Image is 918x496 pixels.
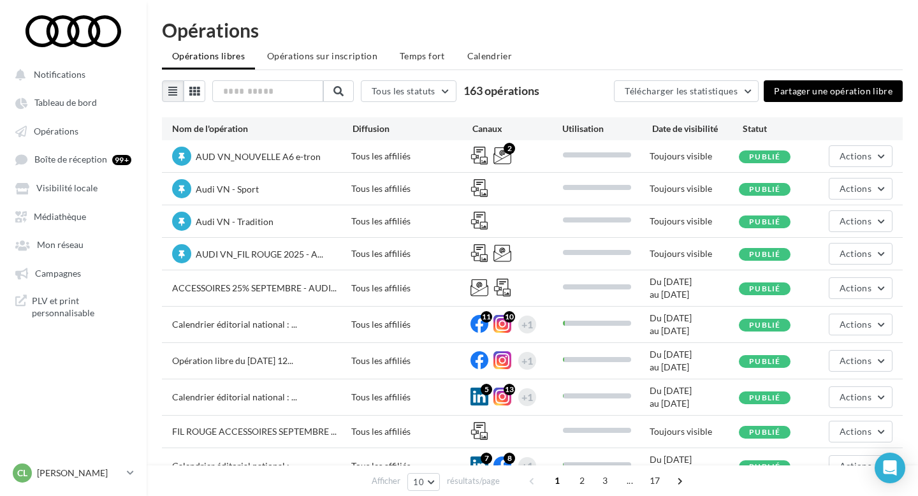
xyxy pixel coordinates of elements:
span: Publié [749,427,780,437]
div: Tous les affiliés [351,391,470,404]
div: +1 [521,316,533,333]
span: Publié [749,217,780,226]
div: +1 [521,457,533,475]
div: Toujours visible [650,150,739,163]
div: Tous les affiliés [351,150,470,163]
span: résultats/page [447,475,500,487]
span: 17 [645,470,666,491]
span: PLV et print personnalisable [32,295,131,319]
span: Publié [749,393,780,402]
div: 11 [481,311,492,323]
span: Actions [840,215,871,226]
span: ACCESSOIRES 25% SEPTEMBRE - AUDI... [172,282,337,293]
div: Statut [743,122,833,135]
span: Actions [840,460,871,471]
div: Tous les affiliés [351,247,470,260]
div: Toujours visible [650,182,739,195]
span: Campagnes [35,268,81,279]
span: Publié [749,462,780,471]
span: Publié [749,356,780,366]
span: 163 opérations [463,84,539,98]
div: +1 [521,352,533,370]
div: 7 [481,453,492,464]
div: Utilisation [562,122,652,135]
div: Date de visibilité [652,122,742,135]
button: Actions [829,350,892,372]
span: AUD VN_NOUVELLE A6 e-tron [196,151,321,162]
div: Open Intercom Messenger [875,453,905,483]
div: Tous les affiliés [351,282,470,295]
span: Mon réseau [37,240,84,251]
button: Actions [829,455,892,477]
div: Diffusion [353,122,472,135]
span: Calendrier éditorial national : ... [172,391,297,402]
span: Temps fort [400,50,445,61]
span: Médiathèque [34,211,86,222]
span: Publié [749,320,780,330]
div: 13 [504,384,515,395]
a: PLV et print personnalisable [8,289,139,325]
span: Audi VN - Sport [196,184,259,194]
span: Actions [840,319,871,330]
p: [PERSON_NAME] [37,467,122,479]
div: Tous les affiliés [351,215,470,228]
a: Visibilité locale [8,176,139,199]
span: Calendrier éditorial national : ... [172,460,297,471]
div: 2 [504,143,515,154]
span: Actions [840,183,871,194]
span: Publié [749,284,780,293]
button: Actions [829,277,892,299]
span: 2 [572,470,592,491]
button: Actions [829,145,892,167]
a: Boîte de réception 99+ [8,147,139,171]
div: 5 [481,384,492,395]
div: Toujours visible [650,425,739,438]
span: Actions [840,248,871,259]
span: Actions [840,391,871,402]
span: AUDI VN_FIL ROUGE 2025 - A... [196,249,323,259]
button: Actions [829,386,892,408]
span: Actions [840,355,871,366]
span: Actions [840,426,871,437]
span: Publié [749,152,780,161]
a: Campagnes [8,261,139,284]
span: Afficher [372,475,400,487]
div: 10 [504,311,515,323]
div: Toujours visible [650,215,739,228]
span: Audi VN - Tradition [196,216,273,227]
span: 3 [595,470,615,491]
span: Visibilité locale [36,183,98,194]
span: Publié [749,249,780,259]
a: Mon réseau [8,233,139,256]
div: Du [DATE] au [DATE] [650,453,739,479]
span: 1 [547,470,567,491]
span: Actions [840,150,871,161]
a: Cl [PERSON_NAME] [10,461,136,485]
button: Actions [829,314,892,335]
button: 10 [407,473,440,491]
a: Opérations [8,119,139,142]
a: Médiathèque [8,205,139,228]
div: Du [DATE] au [DATE] [650,312,739,337]
span: Télécharger les statistiques [625,85,738,96]
button: Notifications [8,62,134,85]
div: Opérations [162,20,903,40]
span: Opérations [34,126,78,136]
span: Calendrier [467,50,513,61]
div: +1 [521,388,533,406]
span: Notifications [34,69,85,80]
span: Publié [749,184,780,194]
div: Toujours visible [650,247,739,260]
span: FIL ROUGE ACCESSOIRES SEPTEMBRE ... [172,426,337,437]
div: Tous les affiliés [351,425,470,438]
div: 8 [504,453,515,464]
span: 10 [413,477,424,487]
div: Canaux [472,122,562,135]
button: Actions [829,210,892,232]
span: Actions [840,282,871,293]
div: Tous les affiliés [351,318,470,331]
div: Du [DATE] au [DATE] [650,348,739,374]
span: Opérations sur inscription [267,50,377,61]
span: Tableau de bord [34,98,97,108]
button: Partager une opération libre [764,80,903,102]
